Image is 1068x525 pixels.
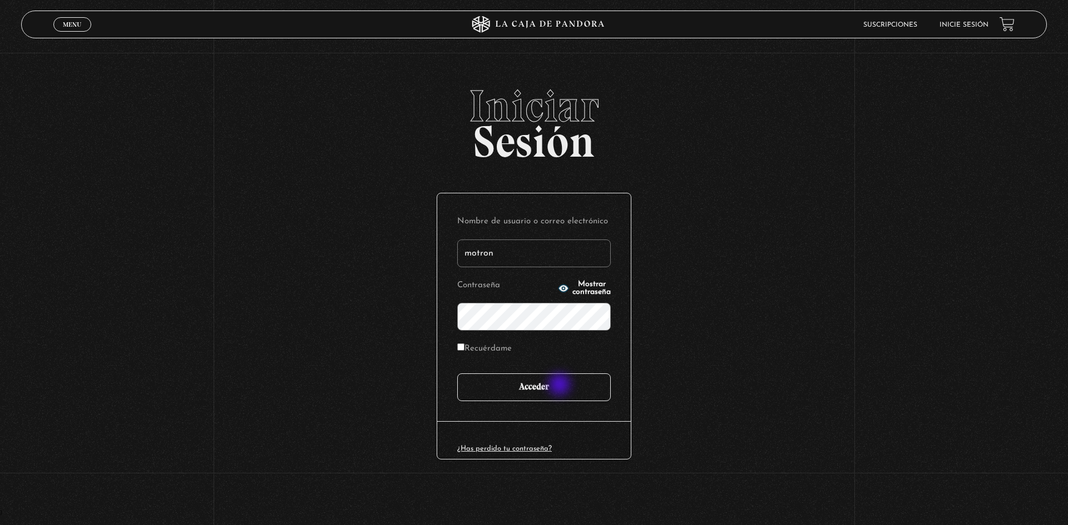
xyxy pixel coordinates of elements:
button: Mostrar contraseña [558,281,611,296]
label: Contraseña [457,277,555,294]
span: Iniciar [21,84,1046,128]
a: ¿Has perdido tu contraseña? [457,445,552,452]
input: Recuérdame [457,343,464,351]
input: Acceder [457,373,611,401]
a: View your shopping cart [1000,17,1015,32]
label: Recuérdame [457,341,512,358]
label: Nombre de usuario o correo electrónico [457,213,611,231]
span: Cerrar [60,31,86,38]
a: Inicie sesión [940,22,988,28]
a: Suscripciones [863,22,917,28]
h2: Sesión [21,84,1046,155]
span: Menu [63,21,81,28]
span: Mostrar contraseña [572,281,611,296]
